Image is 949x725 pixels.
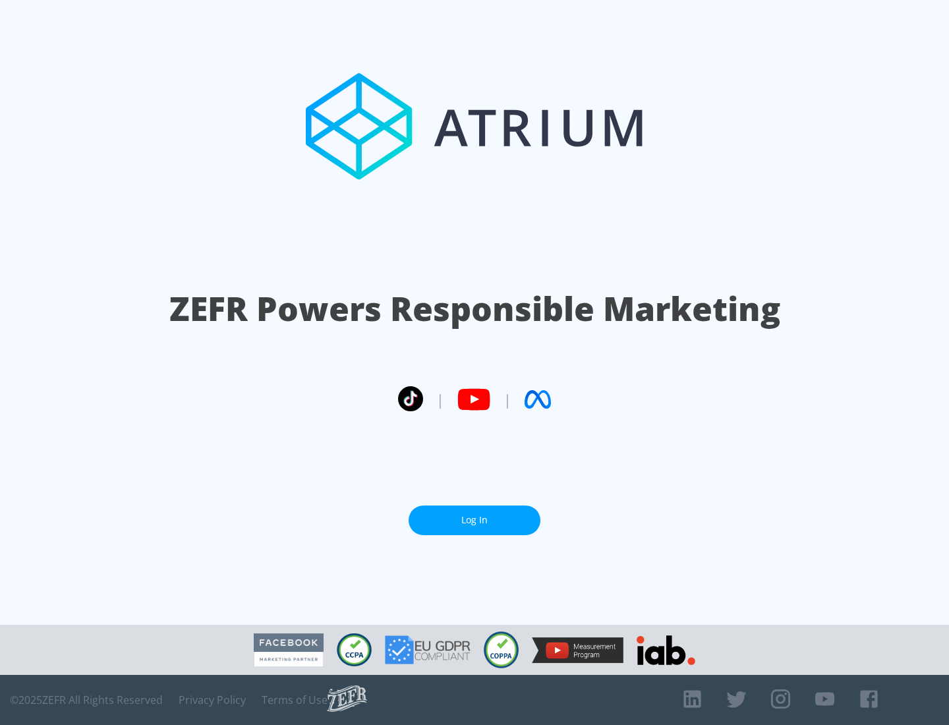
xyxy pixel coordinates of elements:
h1: ZEFR Powers Responsible Marketing [169,286,780,332]
img: GDPR Compliant [385,635,471,664]
a: Privacy Policy [179,693,246,707]
img: CCPA Compliant [337,633,372,666]
span: | [436,390,444,409]
span: © 2025 ZEFR All Rights Reserved [10,693,163,707]
img: Facebook Marketing Partner [254,633,324,667]
img: IAB [637,635,695,665]
span: | [503,390,511,409]
img: YouTube Measurement Program [532,637,623,663]
a: Log In [409,506,540,535]
img: COPPA Compliant [484,631,519,668]
a: Terms of Use [262,693,328,707]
